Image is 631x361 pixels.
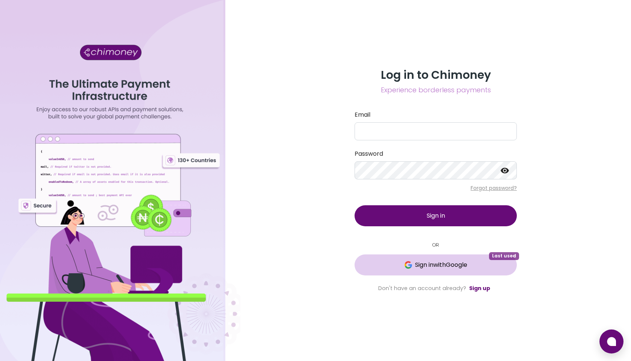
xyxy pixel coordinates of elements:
span: Sign in [427,211,445,220]
span: Don't have an account already? [378,284,466,292]
p: Forgot password? [355,184,517,192]
h3: Log in to Chimoney [355,68,517,82]
span: Last used [489,252,519,260]
button: Open chat window [599,329,623,353]
label: Email [355,110,517,119]
button: Sign in [355,205,517,226]
span: Sign in with Google [415,260,467,269]
button: GoogleSign inwithGoogleLast used [355,254,517,275]
img: Google [405,261,412,269]
label: Password [355,149,517,158]
a: Sign up [469,284,490,292]
span: Experience borderless payments [355,85,517,95]
small: OR [355,241,517,248]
